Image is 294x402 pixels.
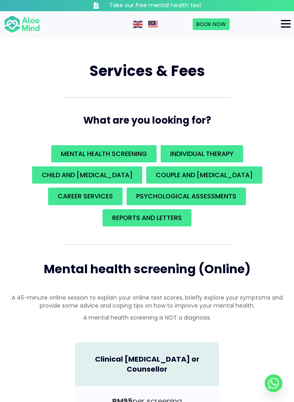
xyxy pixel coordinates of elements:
span: Individual Therapy [170,149,234,158]
a: Whatsapp [265,374,282,392]
a: Take our free mental health test [75,2,219,10]
span: What are you looking for? [83,114,211,127]
a: Child and [MEDICAL_DATA] [32,166,142,184]
button: Menu [278,17,294,31]
a: Malay [148,20,159,28]
h4: Clinical [MEDICAL_DATA] or Counsellor [83,354,211,374]
span: Mental Health Screening [61,149,147,158]
a: REPORTS AND LETTERS [103,209,191,226]
span: Services & Fees [89,61,205,81]
span: Child and [MEDICAL_DATA] [42,170,133,180]
a: Career Services [48,188,123,205]
a: Individual Therapy [161,145,243,162]
p: A 45-minute online session to explain your online test scores, briefly explore your symptoms and ... [8,294,286,310]
span: Couple and [MEDICAL_DATA] [156,170,253,180]
span: REPORTS AND LETTERS [112,213,182,222]
span: Career Services [58,192,113,201]
span: Mental health screening (Online) [44,260,251,278]
img: en [133,21,143,28]
span: Book Now [196,20,226,28]
a: Couple and [MEDICAL_DATA] [146,166,262,184]
span: Psychological assessments [136,192,236,201]
h3: Take our free mental health test [109,2,201,10]
a: Psychological assessments [127,188,246,205]
img: Aloe mind Logo [4,15,40,34]
a: Book Now [193,18,230,30]
a: English [133,20,143,28]
a: Mental Health Screening [51,145,157,162]
img: ms [148,21,158,28]
div: What are you looking for? [8,143,286,228]
p: A mental health screening is NOT a diagnosis. [8,314,286,322]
